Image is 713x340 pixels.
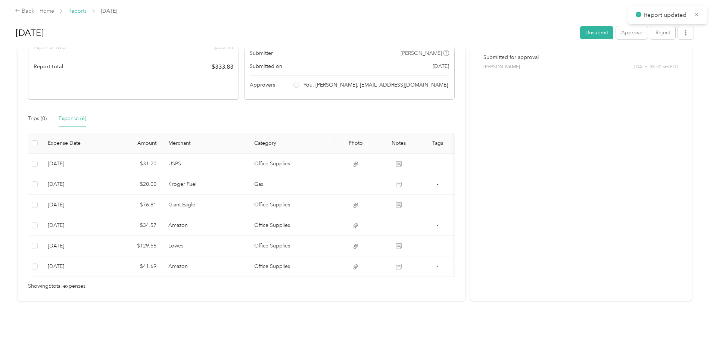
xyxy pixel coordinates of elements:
td: 8-8-2025 [42,195,106,215]
td: Office Supplies [248,236,334,256]
span: Submitter [250,49,273,57]
td: Office Supplies [248,195,334,215]
td: - [420,215,455,236]
td: $31.20 [106,154,162,174]
td: Giant Eagle [162,195,249,215]
td: Office Supplies [248,256,334,277]
td: - [420,195,455,215]
span: Submitted on [250,62,282,70]
span: - [437,243,438,249]
td: $129.56 [106,236,162,256]
th: Photo [334,133,377,154]
div: Tags [426,140,449,146]
td: - [420,236,455,256]
button: Reject [650,26,675,39]
td: $76.81 [106,195,162,215]
td: - [420,256,455,277]
div: Trips (0) [28,115,47,123]
td: Amazon [162,256,249,277]
p: Report updated [644,10,689,20]
td: Amazon [162,215,249,236]
span: - [437,263,438,269]
th: Category [248,133,334,154]
td: 7-30-2025 [42,236,106,256]
h1: August 2025 [16,24,575,42]
span: Showing 6 total expenses [28,282,85,290]
th: Amount [106,133,162,154]
th: Merchant [162,133,249,154]
th: Expense Date [42,133,106,154]
span: [DATE] [433,62,449,70]
span: You, [PERSON_NAME], [EMAIL_ADDRESS][DOMAIN_NAME] [303,81,448,89]
td: $34.57 [106,215,162,236]
span: [PERSON_NAME] [483,64,520,71]
span: - [437,202,438,208]
td: - [420,174,455,195]
div: Back [15,7,34,16]
iframe: Everlance-gr Chat Button Frame [671,298,713,340]
td: Office Supplies [248,215,334,236]
td: Office Supplies [248,154,334,174]
a: Home [40,8,54,14]
span: $ 333.83 [212,62,233,71]
td: Lowes [162,236,249,256]
td: 8-19-2025 [42,154,106,174]
span: - [437,160,438,167]
span: [DATE] 08:52 am EDT [634,64,679,71]
a: Reports [68,8,87,14]
th: Tags [420,133,455,154]
td: Gas [248,174,334,195]
td: USPS [162,154,249,174]
span: [DATE] [101,7,117,15]
button: Approve [616,26,648,39]
td: 8-11-2025 [42,174,106,195]
th: Notes [377,133,420,154]
td: 8-1-2025 [42,215,106,236]
p: Submitted for approval [483,53,679,61]
td: 7-29-2025 [42,256,106,277]
span: [PERSON_NAME] [401,49,442,57]
td: - [420,154,455,174]
button: Unsubmit [580,26,613,39]
td: $20.00 [106,174,162,195]
span: - [437,222,438,228]
td: $41.69 [106,256,162,277]
div: Expense (6) [59,115,86,123]
span: - [437,181,438,187]
span: Approvers [250,81,275,89]
span: Report total [34,63,63,71]
td: Kroger Fuel [162,174,249,195]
